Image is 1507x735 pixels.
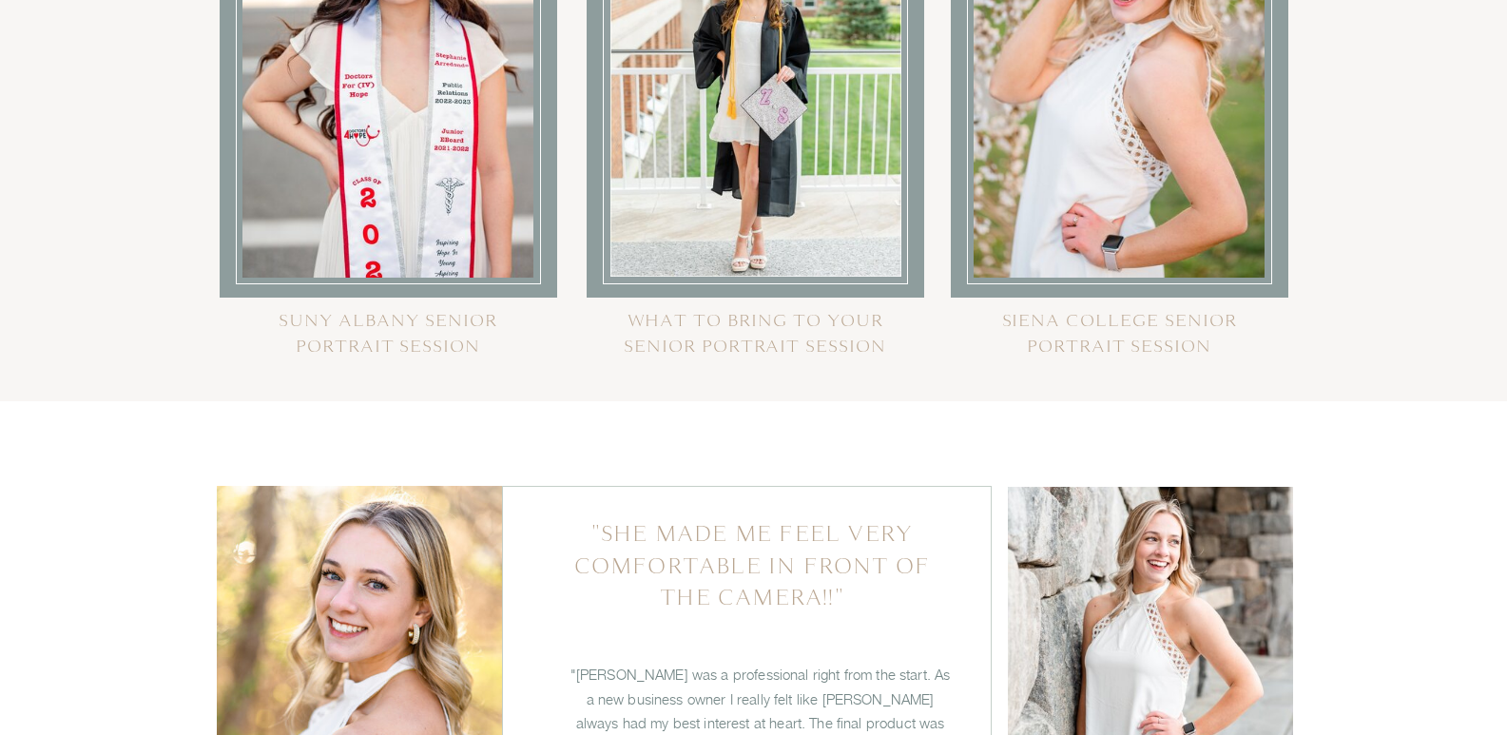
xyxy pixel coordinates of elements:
p: "She made me feel very comfortable IN FRONT OF the camera!!" [570,518,936,616]
nav: SUNY ALBANY senior portrait session [220,308,557,380]
nav: What to Bring to Your Senior Portrait Session [587,308,924,366]
a: What to Bring to YourSenior Portrait Session [587,308,924,366]
a: SUNY ALBANY seniorportrait session [220,308,557,380]
a: Siena college senior portrait session [951,308,1288,380]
